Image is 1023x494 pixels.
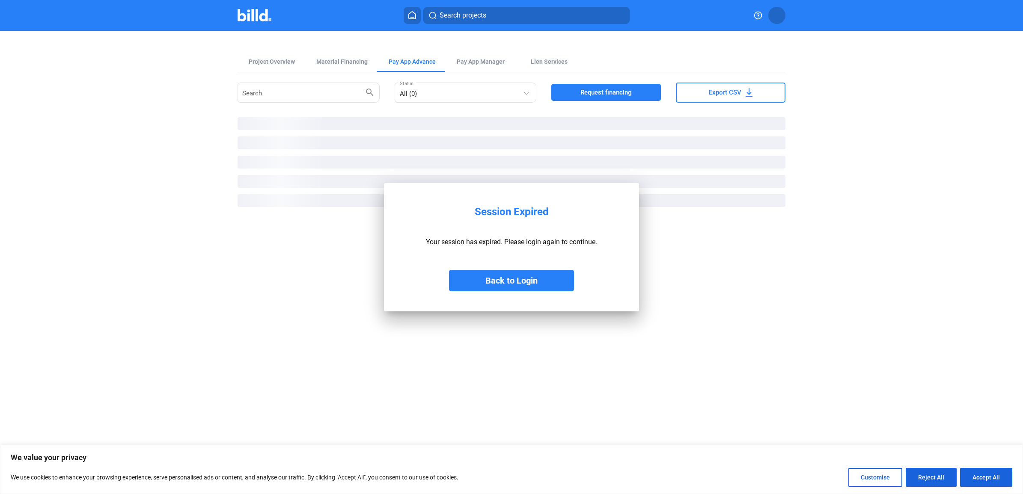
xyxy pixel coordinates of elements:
button: Back to Login [449,270,574,291]
div: Session Expired [475,206,549,218]
p: Your session has expired. Please login again to continue. [426,238,597,246]
p: We value your privacy [11,453,1012,463]
button: Reject All [906,468,957,487]
p: We use cookies to enhance your browsing experience, serve personalised ads or content, and analys... [11,472,458,482]
button: Accept All [960,468,1012,487]
button: Customise [848,468,902,487]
